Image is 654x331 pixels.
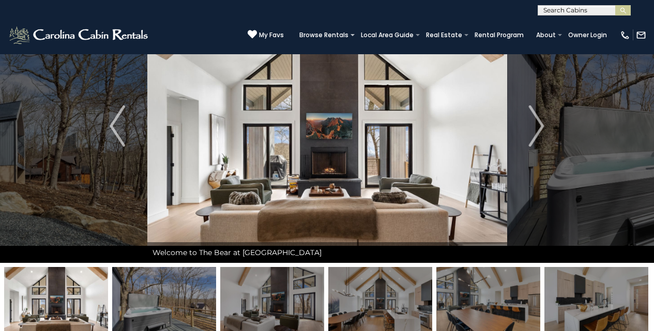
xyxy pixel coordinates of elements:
a: My Favs [248,29,284,40]
img: arrow [110,105,125,147]
a: Rental Program [469,28,529,42]
div: Welcome to The Bear at [GEOGRAPHIC_DATA] [147,242,507,263]
a: Owner Login [563,28,612,42]
img: arrow [529,105,544,147]
span: My Favs [259,30,284,40]
a: Local Area Guide [356,28,419,42]
a: Browse Rentals [294,28,354,42]
img: phone-regular-white.png [620,30,630,40]
a: Real Estate [421,28,467,42]
a: About [531,28,561,42]
img: White-1-2.png [8,25,151,45]
img: mail-regular-white.png [636,30,646,40]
